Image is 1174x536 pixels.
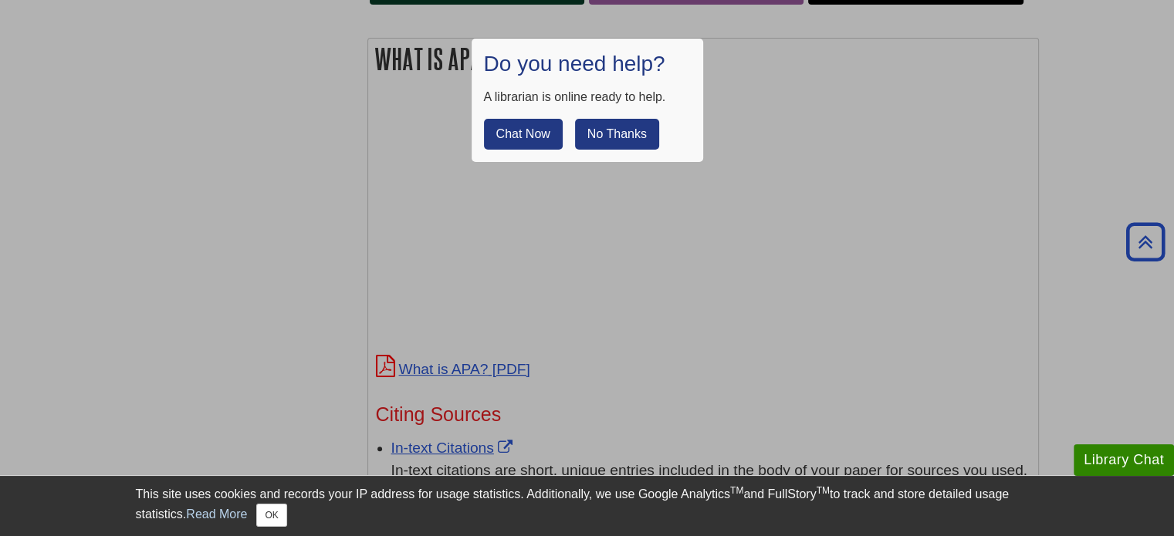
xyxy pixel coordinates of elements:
[186,507,247,521] a: Read More
[484,88,691,106] div: A librarian is online ready to help.
[817,485,830,496] sup: TM
[484,119,563,150] button: Chat Now
[1074,444,1174,476] button: Library Chat
[136,485,1039,527] div: This site uses cookies and records your IP address for usage statistics. Additionally, we use Goo...
[256,504,286,527] button: Close
[575,119,659,150] button: No Thanks
[484,51,691,77] h1: Do you need help?
[730,485,743,496] sup: TM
